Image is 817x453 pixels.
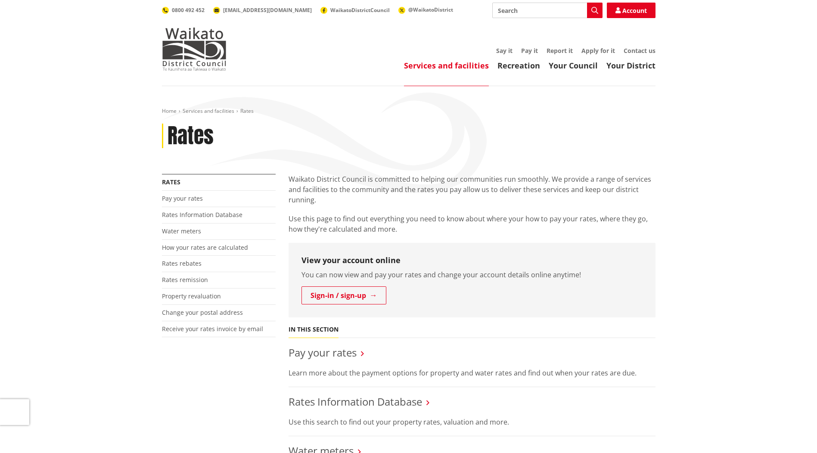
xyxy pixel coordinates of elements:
p: Waikato District Council is committed to helping our communities run smoothly. We provide a range... [289,174,655,205]
span: @WaikatoDistrict [408,6,453,13]
input: Search input [492,3,603,18]
a: Say it [496,47,513,55]
a: Pay your rates [289,345,357,360]
a: Rates Information Database [162,211,242,219]
a: Pay it [521,47,538,55]
a: Change your postal address [162,308,243,316]
a: Rates remission [162,276,208,284]
a: Pay your rates [162,194,203,202]
h3: View your account online [301,256,643,265]
span: Rates [240,107,254,115]
a: Rates [162,178,180,186]
a: How your rates are calculated [162,243,248,251]
img: Waikato District Council - Te Kaunihera aa Takiwaa o Waikato [162,28,227,71]
a: Recreation [497,60,540,71]
p: Use this search to find out your property rates, valuation and more. [289,417,655,427]
a: Services and facilities [404,60,489,71]
a: 0800 492 452 [162,6,205,14]
h1: Rates [168,124,214,149]
a: Receive your rates invoice by email [162,325,263,333]
nav: breadcrumb [162,108,655,115]
a: Home [162,107,177,115]
a: Apply for it [581,47,615,55]
span: [EMAIL_ADDRESS][DOMAIN_NAME] [223,6,312,14]
a: Your Council [549,60,598,71]
a: Account [607,3,655,18]
p: Use this page to find out everything you need to know about where your how to pay your rates, whe... [289,214,655,234]
h5: In this section [289,326,339,333]
a: Report it [547,47,573,55]
p: You can now view and pay your rates and change your account details online anytime! [301,270,643,280]
p: Learn more about the payment options for property and water rates and find out when your rates ar... [289,368,655,378]
a: WaikatoDistrictCouncil [320,6,390,14]
a: Water meters [162,227,201,235]
a: Rates Information Database [289,394,422,409]
a: Services and facilities [183,107,234,115]
a: [EMAIL_ADDRESS][DOMAIN_NAME] [213,6,312,14]
a: @WaikatoDistrict [398,6,453,13]
span: 0800 492 452 [172,6,205,14]
a: Rates rebates [162,259,202,267]
a: Your District [606,60,655,71]
a: Property revaluation [162,292,221,300]
a: Sign-in / sign-up [301,286,386,304]
a: Contact us [624,47,655,55]
span: WaikatoDistrictCouncil [330,6,390,14]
